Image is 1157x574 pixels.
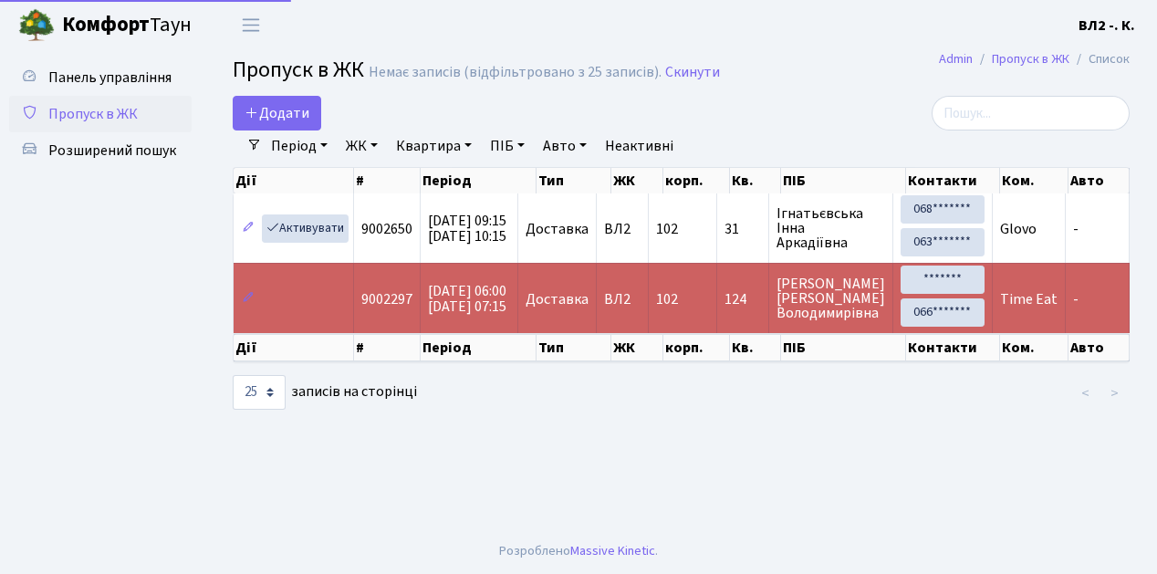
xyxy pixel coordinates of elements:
img: logo.png [18,7,55,44]
th: Період [421,168,537,193]
a: ВЛ2 -. К. [1079,15,1135,37]
th: Кв. [730,168,781,193]
span: 102 [656,219,678,239]
th: Ком. [1000,334,1068,361]
a: Панель управління [9,59,192,96]
th: ПІБ [781,334,906,361]
a: Розширений пошук [9,132,192,169]
span: Таун [62,10,192,41]
span: 31 [724,222,761,236]
span: ВЛ2 [604,222,641,236]
span: Доставка [526,292,589,307]
li: Список [1069,49,1130,69]
span: 124 [724,292,761,307]
th: Контакти [906,334,1000,361]
span: Доставка [526,222,589,236]
span: Розширений пошук [48,141,176,161]
span: ВЛ2 [604,292,641,307]
th: # [354,334,420,361]
span: Glovo [1000,219,1037,239]
select: записів на сторінці [233,375,286,410]
a: Неактивні [598,130,681,162]
a: Додати [233,96,321,130]
b: ВЛ2 -. К. [1079,16,1135,36]
span: Додати [245,103,309,123]
a: Активувати [262,214,349,243]
a: Пропуск в ЖК [9,96,192,132]
th: ПІБ [781,168,906,193]
th: Контакти [906,168,1000,193]
th: корп. [663,168,730,193]
span: 9002650 [361,219,412,239]
th: Авто [1068,168,1130,193]
th: Тип [537,168,611,193]
div: Немає записів (відфільтровано з 25 записів). [369,64,662,81]
span: 9002297 [361,289,412,309]
span: Пропуск в ЖК [48,104,138,124]
a: Пропуск в ЖК [992,49,1069,68]
button: Переключити навігацію [228,10,274,40]
th: Дії [234,168,354,193]
span: Time Eat [1000,289,1058,309]
th: ЖК [611,334,663,361]
span: [PERSON_NAME] [PERSON_NAME] Володимирівна [777,277,885,320]
nav: breadcrumb [912,40,1157,78]
a: Квартира [389,130,479,162]
th: Тип [537,334,611,361]
th: Дії [234,334,354,361]
span: [DATE] 06:00 [DATE] 07:15 [428,281,506,317]
a: ЖК [339,130,385,162]
span: - [1073,289,1079,309]
th: корп. [663,334,730,361]
th: # [354,168,420,193]
a: Період [264,130,335,162]
input: Пошук... [932,96,1130,130]
a: Скинути [665,64,720,81]
th: Авто [1068,334,1130,361]
a: Авто [536,130,594,162]
label: записів на сторінці [233,375,417,410]
span: - [1073,219,1079,239]
span: 102 [656,289,678,309]
div: Розроблено . [499,541,658,561]
span: Пропуск в ЖК [233,54,364,86]
th: Ком. [1000,168,1068,193]
span: Ігнатьєвська Інна Аркадіївна [777,206,885,250]
a: Massive Kinetic [570,541,655,560]
th: Період [421,334,537,361]
b: Комфорт [62,10,150,39]
a: ПІБ [483,130,532,162]
span: [DATE] 09:15 [DATE] 10:15 [428,211,506,246]
th: ЖК [611,168,663,193]
span: Панель управління [48,68,172,88]
th: Кв. [730,334,781,361]
a: Admin [939,49,973,68]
